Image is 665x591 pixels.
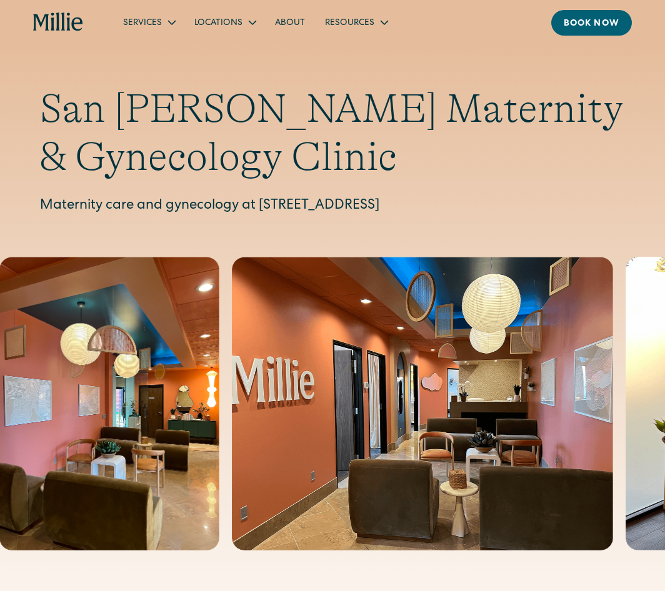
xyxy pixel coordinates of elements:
div: Resources [325,17,374,30]
div: Book now [564,17,619,31]
div: Services [123,17,162,30]
div: Resources [315,12,397,32]
p: Maternity care and gynecology at [STREET_ADDRESS] [40,196,625,217]
h1: San [PERSON_NAME] Maternity & Gynecology Clinic [40,85,625,181]
div: Locations [194,17,242,30]
a: About [265,12,315,32]
div: Services [113,12,184,32]
div: Locations [184,12,265,32]
a: home [33,12,83,32]
a: Book now [551,10,632,36]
